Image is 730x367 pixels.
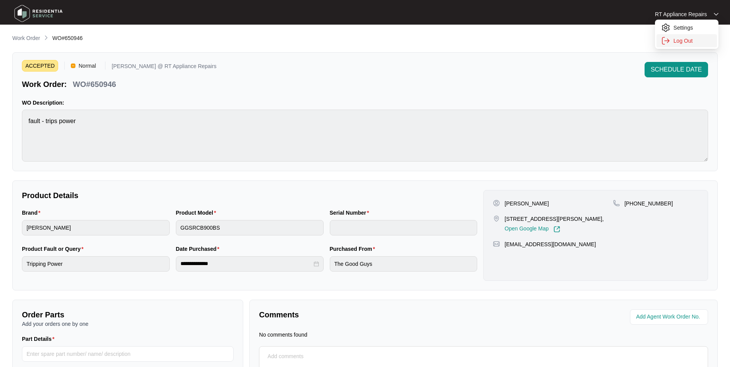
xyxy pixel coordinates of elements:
[22,60,58,72] span: ACCEPTED
[22,320,234,328] p: Add your orders one by one
[645,62,708,77] button: SCHEDULE DATE
[176,220,324,235] input: Product Model
[11,34,42,43] a: Work Order
[504,226,560,233] a: Open Google Map
[661,23,670,32] img: settings icon
[673,24,712,32] p: Settings
[22,346,234,362] input: Part Details
[22,245,87,253] label: Product Fault or Query
[12,2,65,25] img: residentia service logo
[330,245,378,253] label: Purchased From
[504,215,604,223] p: [STREET_ADDRESS][PERSON_NAME],
[176,209,219,217] label: Product Model
[493,240,500,247] img: map-pin
[75,60,99,72] span: Normal
[504,200,549,207] p: [PERSON_NAME]
[43,35,49,41] img: chevron-right
[259,309,478,320] p: Comments
[651,65,702,74] span: SCHEDULE DATE
[12,34,40,42] p: Work Order
[613,200,620,207] img: map-pin
[22,220,170,235] input: Brand
[553,226,560,233] img: Link-External
[655,10,707,18] p: RT Appliance Repairs
[52,35,83,41] span: WO#650946
[714,12,718,16] img: dropdown arrow
[22,256,170,272] input: Product Fault or Query
[176,245,222,253] label: Date Purchased
[22,309,234,320] p: Order Parts
[71,63,75,68] img: Vercel Logo
[661,36,670,45] img: settings icon
[330,256,478,272] input: Purchased From
[22,190,477,201] p: Product Details
[493,200,500,207] img: user-pin
[112,63,216,72] p: [PERSON_NAME] @ RT Appliance Repairs
[22,209,43,217] label: Brand
[493,215,500,222] img: map-pin
[259,331,307,339] p: No comments found
[504,240,596,248] p: [EMAIL_ADDRESS][DOMAIN_NAME]
[625,200,673,207] p: [PHONE_NUMBER]
[636,312,703,322] input: Add Agent Work Order No.
[180,260,312,268] input: Date Purchased
[22,110,708,162] textarea: fault - trips power
[22,335,58,343] label: Part Details
[73,79,116,90] p: WO#650946
[22,79,67,90] p: Work Order:
[330,209,372,217] label: Serial Number
[22,99,708,107] p: WO Description:
[330,220,478,235] input: Serial Number
[673,37,712,45] p: Log Out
